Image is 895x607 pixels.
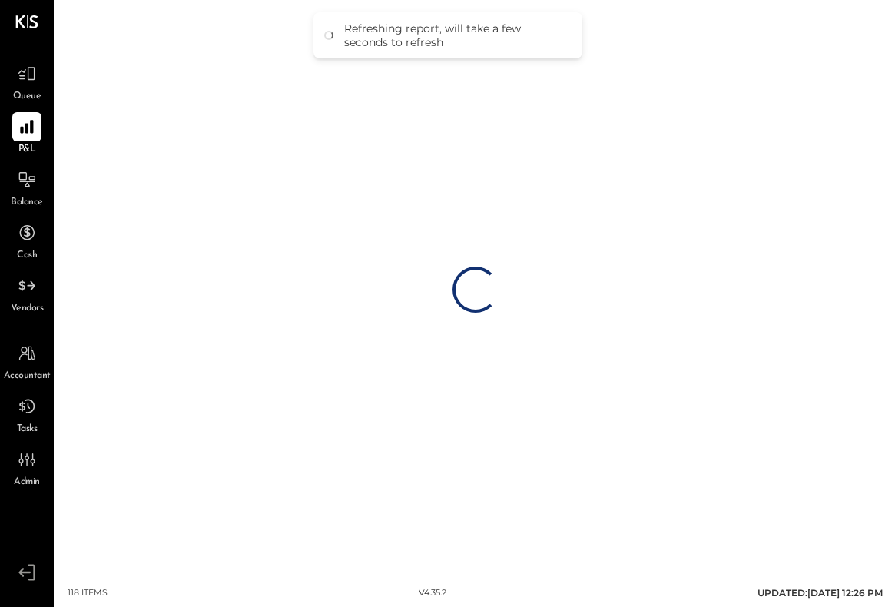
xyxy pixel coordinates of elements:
span: P&L [18,143,36,157]
span: Admin [14,476,40,489]
a: Vendors [1,271,53,316]
span: Queue [13,90,41,104]
span: UPDATED: [DATE] 12:26 PM [757,587,883,599]
span: Tasks [17,423,38,436]
a: Balance [1,165,53,210]
span: Cash [17,249,37,263]
span: Balance [11,196,43,210]
div: v 4.35.2 [419,587,446,599]
a: Admin [1,445,53,489]
div: 118 items [68,587,108,599]
div: Refreshing report, will take a few seconds to refresh [344,22,567,49]
a: Cash [1,218,53,263]
span: Vendors [11,302,44,316]
a: Accountant [1,339,53,383]
a: Queue [1,59,53,104]
span: Accountant [4,370,51,383]
a: P&L [1,112,53,157]
a: Tasks [1,392,53,436]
